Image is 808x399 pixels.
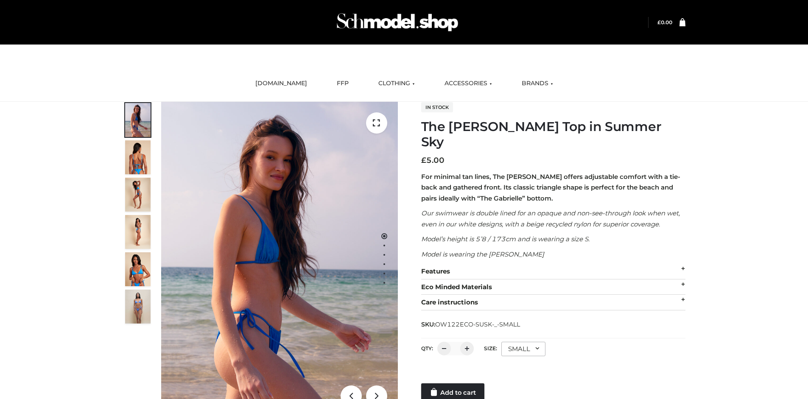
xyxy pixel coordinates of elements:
[515,74,559,93] a: BRANDS
[334,6,461,39] img: Schmodel Admin 964
[501,342,545,356] div: SMALL
[421,156,426,165] span: £
[435,321,520,328] span: OW122ECO-SUSK-_-SMALL
[657,19,672,25] a: £0.00
[657,19,672,25] bdi: 0.00
[438,74,498,93] a: ACCESSORIES
[421,295,685,310] div: Care instructions
[125,215,151,249] img: 3.Alex-top_CN-1-1-2.jpg
[421,119,685,150] h1: The [PERSON_NAME] Top in Summer Sky
[657,19,661,25] span: £
[125,252,151,286] img: 2.Alex-top_CN-1-1-2.jpg
[421,173,680,202] strong: For minimal tan lines, The [PERSON_NAME] offers adjustable comfort with a tie-back and gathered f...
[125,290,151,324] img: SSVC.jpg
[421,319,521,329] span: SKU:
[372,74,421,93] a: CLOTHING
[421,279,685,295] div: Eco Minded Materials
[125,140,151,174] img: 5.Alex-top_CN-1-1_1-1.jpg
[330,74,355,93] a: FFP
[421,156,445,165] bdi: 5.00
[421,250,544,258] em: Model is wearing the [PERSON_NAME]
[421,209,680,228] em: Our swimwear is double lined for an opaque and non-see-through look when wet, even in our white d...
[125,103,151,137] img: 1.Alex-top_SS-1_4464b1e7-c2c9-4e4b-a62c-58381cd673c0-1.jpg
[421,345,433,352] label: QTY:
[421,264,685,279] div: Features
[249,74,313,93] a: [DOMAIN_NAME]
[421,102,453,112] span: In stock
[421,235,590,243] em: Model’s height is 5’8 / 173cm and is wearing a size S.
[125,178,151,212] img: 4.Alex-top_CN-1-1-2.jpg
[484,345,497,352] label: Size:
